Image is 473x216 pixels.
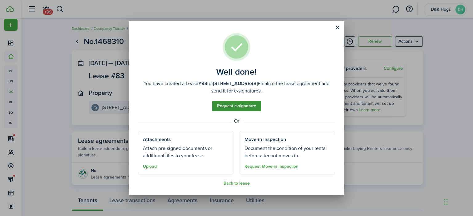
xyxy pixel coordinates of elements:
[198,80,207,87] b: #83
[245,164,298,169] button: Request Move-in Inspection
[442,187,473,216] iframe: Chat Widget
[143,164,157,169] button: Upload
[212,101,261,111] a: Request e-signature
[216,67,257,77] well-done-title: Well done!
[138,80,335,95] well-done-description: You have created a Lease for Finalize the lease agreement and send it for e-signatures.
[245,145,330,159] well-done-section-description: Document the condition of your rental before a tenant moves in.
[245,136,286,143] well-done-section-title: Move-in Inspection
[143,145,228,159] well-done-section-description: Attach pre-signed documents or additional files to your lease.
[224,181,250,186] button: Back to lease
[138,117,335,125] well-done-separator: Or
[143,136,171,143] well-done-section-title: Attachments
[332,22,343,33] button: Close modal
[213,80,258,87] b: [STREET_ADDRESS]
[444,193,448,211] div: Drag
